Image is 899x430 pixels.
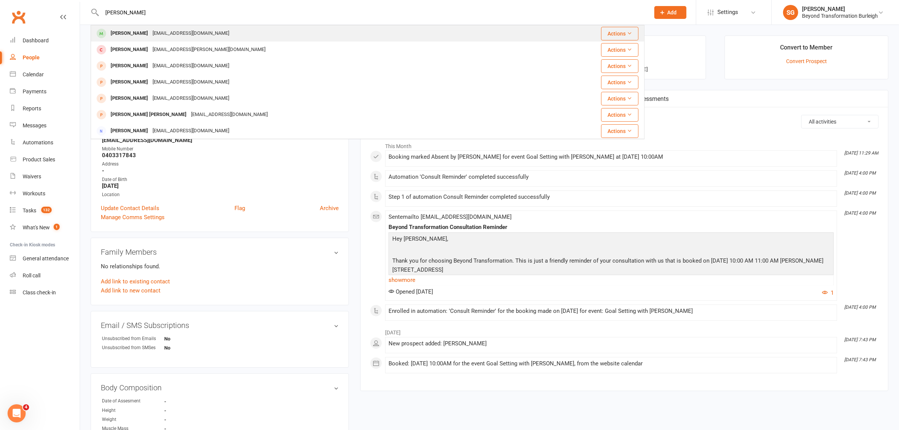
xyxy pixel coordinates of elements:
div: [PERSON_NAME] [802,6,878,12]
a: show more [389,275,834,285]
a: Automations [10,134,80,151]
strong: [DATE] [102,183,339,189]
div: Booking marked Absent by [PERSON_NAME] for event Goal Setting with [PERSON_NAME] at [DATE] 10:00AM [389,154,834,160]
i: [DATE] 7:43 PM [844,357,876,362]
i: [DATE] 4:00 PM [844,210,876,216]
div: New prospect added: [PERSON_NAME] [389,340,834,347]
div: [EMAIL_ADDRESS][DOMAIN_NAME] [150,60,231,71]
p: Hey [PERSON_NAME] [390,234,832,245]
input: Search... [100,7,645,18]
button: Actions [601,76,638,89]
a: Add link to existing contact [101,277,170,286]
div: Automation 'Consult Reminder' completed successfully [389,174,834,180]
div: Messages [23,122,46,128]
button: 1 [822,288,834,297]
a: Dashboard [10,32,80,49]
span: Sent email to [EMAIL_ADDRESS][DOMAIN_NAME] [389,213,512,220]
h3: Family Members [101,248,339,256]
a: Tasks 132 [10,202,80,219]
div: [EMAIL_ADDRESS][DOMAIN_NAME] [150,77,231,88]
div: [EMAIL_ADDRESS][PERSON_NAME][DOMAIN_NAME] [150,44,268,55]
div: [PERSON_NAME] [108,60,150,71]
a: Flag [234,204,245,213]
a: Add link to new contact [101,286,160,295]
span: 1 [54,224,60,230]
span: Settings [717,4,738,21]
div: SG [783,5,798,20]
a: Waivers [10,168,80,185]
div: [PERSON_NAME] [108,28,150,39]
button: Actions [601,43,638,57]
a: Archive [320,204,339,213]
strong: 0403317843 [102,152,339,159]
div: [PERSON_NAME] [108,77,150,88]
div: Product Sales [23,156,55,162]
div: [EMAIL_ADDRESS][DOMAIN_NAME] [189,109,270,120]
div: Class check-in [23,289,56,295]
strong: - [164,417,208,422]
div: [PERSON_NAME] [PERSON_NAME] [108,109,189,120]
i: [DATE] 4:00 PM [844,305,876,310]
a: Roll call [10,267,80,284]
div: Step 1 of automation Consult Reminder completed successfully [389,194,834,200]
div: Roll call [23,272,40,278]
a: Reports [10,100,80,117]
div: [PERSON_NAME] [108,125,150,136]
a: What's New1 [10,219,80,236]
div: Unsubscribed from SMSes [102,344,164,351]
div: Automations [23,139,53,145]
a: Clubworx [9,8,28,26]
div: Tasks [23,207,36,213]
a: Convert Prospect [786,58,827,64]
div: Payments [23,88,46,94]
strong: No [164,336,208,342]
div: Unsubscribed from Emails [102,335,164,342]
iframe: Intercom live chat [8,404,26,422]
strong: [EMAIL_ADDRESS][DOMAIN_NAME] [102,137,339,144]
a: Workouts [10,185,80,202]
button: Actions [601,108,638,122]
span: Add [668,9,677,15]
div: Reports [23,105,41,111]
div: Mobile Number [102,145,339,153]
i: [DATE] 7:43 PM [844,337,876,342]
p: Thank you for choosing Beyond Transformation. This is just a friendly reminder of your consultati... [390,256,832,276]
div: General attendance [23,255,69,261]
a: Assessments [628,90,674,108]
div: [EMAIL_ADDRESS][DOMAIN_NAME] [150,125,231,136]
div: Date of Assesment [102,398,164,405]
h3: Email / SMS Subscriptions [101,321,339,329]
button: Actions [601,124,638,138]
i: [DATE] 4:00 PM [844,170,876,176]
div: Date of Birth [102,176,339,183]
p: No relationships found. [101,262,339,271]
div: Waivers [23,173,41,179]
button: Add [654,6,686,19]
div: Height [102,407,164,414]
a: Product Sales [10,151,80,168]
div: [EMAIL_ADDRESS][DOMAIN_NAME] [150,93,231,104]
li: [DATE] [370,325,879,337]
button: Actions [601,92,638,105]
div: Beyond Transformation Consultation Reminder [389,224,834,230]
div: Weight [102,416,164,423]
span: , [447,235,448,242]
a: Payments [10,83,80,100]
a: General attendance kiosk mode [10,250,80,267]
a: People [10,49,80,66]
div: [EMAIL_ADDRESS][DOMAIN_NAME] [150,28,231,39]
i: [DATE] 4:00 PM [844,190,876,196]
div: Location [102,191,339,198]
strong: - [102,167,339,174]
button: Actions [601,27,638,40]
div: Workouts [23,190,45,196]
div: Dashboard [23,37,49,43]
a: Messages [10,117,80,134]
i: [DATE] 11:29 AM [844,150,878,156]
strong: - [164,399,208,404]
div: Enrolled in automation: 'Consult Reminder' for the booking made on [DATE] for event: Goal Setting... [389,308,834,314]
div: Beyond Transformation Burleigh [802,12,878,19]
a: Calendar [10,66,80,83]
a: Manage Comms Settings [101,213,165,222]
div: Booked: [DATE] 10:00AM for the event Goal Setting with [PERSON_NAME], from the website calendar [389,360,834,367]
